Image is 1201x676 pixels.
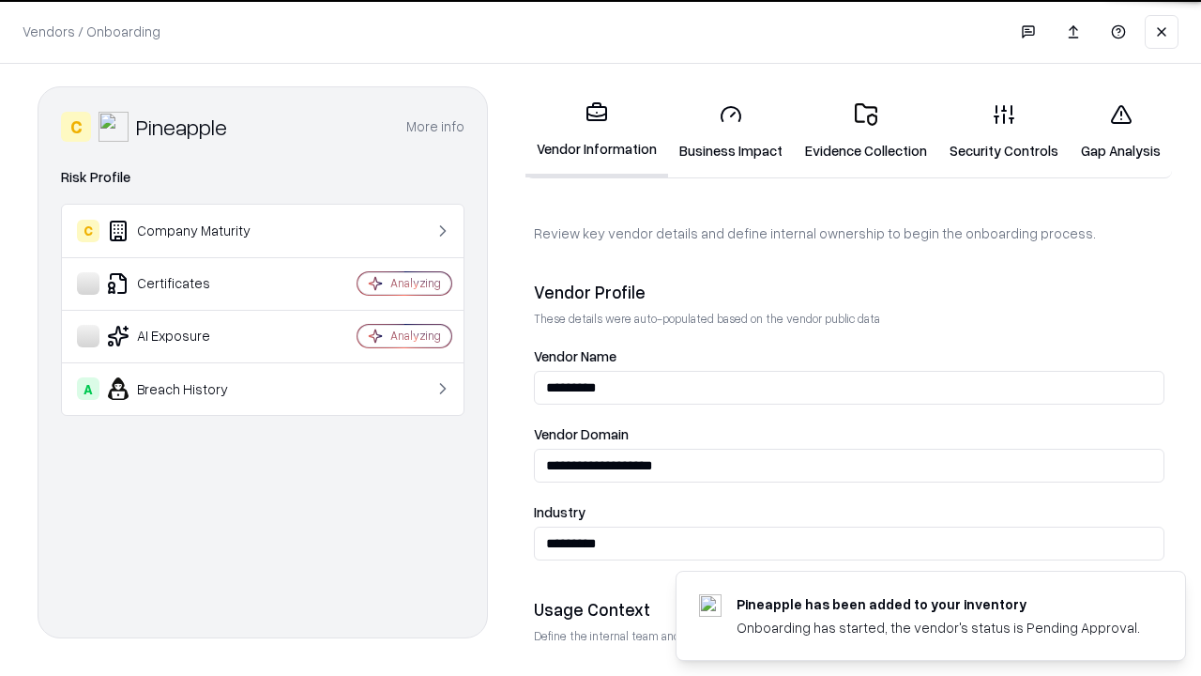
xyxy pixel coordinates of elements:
div: Certificates [77,272,301,295]
div: C [77,220,99,242]
div: Company Maturity [77,220,301,242]
div: C [61,112,91,142]
div: Analyzing [390,328,441,344]
p: Vendors / Onboarding [23,22,160,41]
p: Define the internal team and reason for using this vendor. This helps assess business relevance a... [534,628,1164,644]
div: Vendor Profile [534,281,1164,303]
label: Vendor Name [534,349,1164,363]
div: Breach History [77,377,301,400]
div: Pineapple [136,112,227,142]
a: Security Controls [938,88,1070,176]
a: Gap Analysis [1070,88,1172,176]
img: Pineapple [99,112,129,142]
a: Vendor Information [525,86,668,177]
label: Vendor Domain [534,427,1164,441]
label: Industry [534,505,1164,519]
div: Analyzing [390,275,441,291]
div: Usage Context [534,598,1164,621]
div: AI Exposure [77,325,301,347]
a: Business Impact [668,88,794,176]
a: Evidence Collection [794,88,938,176]
button: More info [406,110,464,144]
div: A [77,377,99,400]
img: pineappleenergy.com [699,594,722,617]
div: Pineapple has been added to your inventory [737,594,1140,614]
p: Review key vendor details and define internal ownership to begin the onboarding process. [534,223,1164,243]
div: Onboarding has started, the vendor's status is Pending Approval. [737,618,1140,638]
p: These details were auto-populated based on the vendor public data [534,311,1164,327]
div: Risk Profile [61,166,464,189]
